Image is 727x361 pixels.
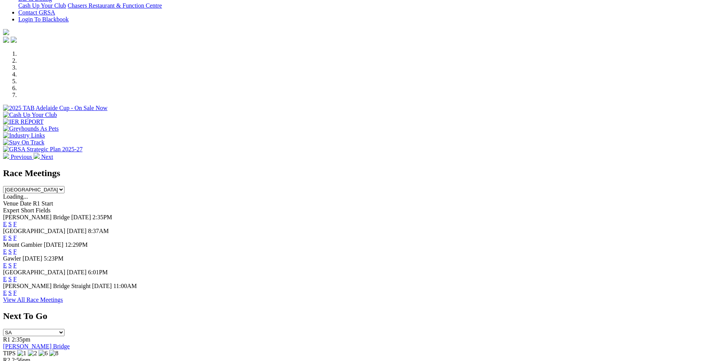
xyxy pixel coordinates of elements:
[3,154,34,160] a: Previous
[3,262,7,269] a: E
[65,241,88,248] span: 12:29PM
[39,350,48,357] img: 6
[33,200,53,207] span: R1 Start
[3,269,65,275] span: [GEOGRAPHIC_DATA]
[3,168,724,178] h2: Race Meetings
[3,296,63,303] a: View All Race Meetings
[3,350,16,356] span: TIPS
[8,221,12,227] a: S
[3,283,90,289] span: [PERSON_NAME] Bridge Straight
[92,283,112,289] span: [DATE]
[11,154,32,160] span: Previous
[8,262,12,269] a: S
[3,235,7,241] a: E
[44,255,64,262] span: 5:23PM
[3,228,65,234] span: [GEOGRAPHIC_DATA]
[13,248,17,255] a: F
[3,112,57,118] img: Cash Up Your Club
[35,207,50,214] span: Fields
[49,350,58,357] img: 8
[34,154,53,160] a: Next
[113,283,137,289] span: 11:00AM
[17,350,26,357] img: 1
[3,200,18,207] span: Venue
[3,214,70,220] span: [PERSON_NAME] Bridge
[3,248,7,255] a: E
[41,154,53,160] span: Next
[3,221,7,227] a: E
[11,37,17,43] img: twitter.svg
[3,153,9,159] img: chevron-left-pager-white.svg
[3,105,108,112] img: 2025 TAB Adelaide Cup - On Sale Now
[3,146,82,153] img: GRSA Strategic Plan 2025-27
[3,311,724,321] h2: Next To Go
[3,207,19,214] span: Expert
[3,276,7,282] a: E
[18,16,69,23] a: Login To Blackbook
[13,290,17,296] a: F
[67,269,87,275] span: [DATE]
[3,241,42,248] span: Mount Gambier
[44,241,64,248] span: [DATE]
[8,248,12,255] a: S
[34,153,40,159] img: chevron-right-pager-white.svg
[3,37,9,43] img: facebook.svg
[3,139,44,146] img: Stay On Track
[3,343,70,350] a: [PERSON_NAME] Bridge
[3,290,7,296] a: E
[3,132,45,139] img: Industry Links
[13,235,17,241] a: F
[20,200,31,207] span: Date
[3,193,28,200] span: Loading...
[8,276,12,282] a: S
[3,125,59,132] img: Greyhounds As Pets
[88,269,108,275] span: 6:01PM
[18,9,55,16] a: Contact GRSA
[3,118,44,125] img: IER REPORT
[88,228,109,234] span: 8:37AM
[13,276,17,282] a: F
[8,235,12,241] a: S
[71,214,91,220] span: [DATE]
[68,2,162,9] a: Chasers Restaurant & Function Centre
[92,214,112,220] span: 2:35PM
[18,2,724,9] div: Bar & Dining
[3,255,21,262] span: Gawler
[23,255,42,262] span: [DATE]
[67,228,87,234] span: [DATE]
[21,207,34,214] span: Short
[13,262,17,269] a: F
[18,2,66,9] a: Cash Up Your Club
[13,221,17,227] a: F
[28,350,37,357] img: 2
[3,336,10,343] span: R1
[3,29,9,35] img: logo-grsa-white.png
[8,290,12,296] a: S
[12,336,31,343] span: 2:35pm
